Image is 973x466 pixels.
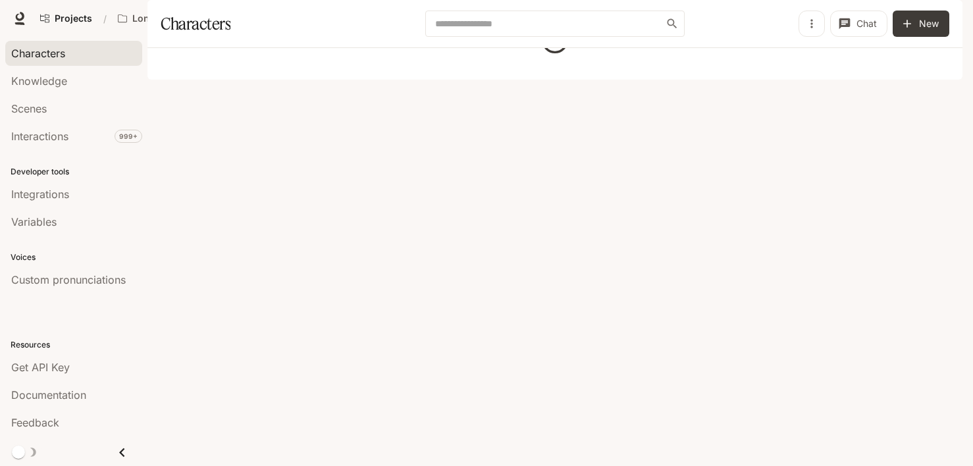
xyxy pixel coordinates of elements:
[112,5,203,32] button: Open workspace menu
[55,13,92,24] span: Projects
[98,12,112,26] div: /
[34,5,98,32] a: Go to projects
[161,11,230,37] h1: Characters
[830,11,887,37] button: Chat
[893,11,949,37] button: New
[132,13,183,24] p: Longbourn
